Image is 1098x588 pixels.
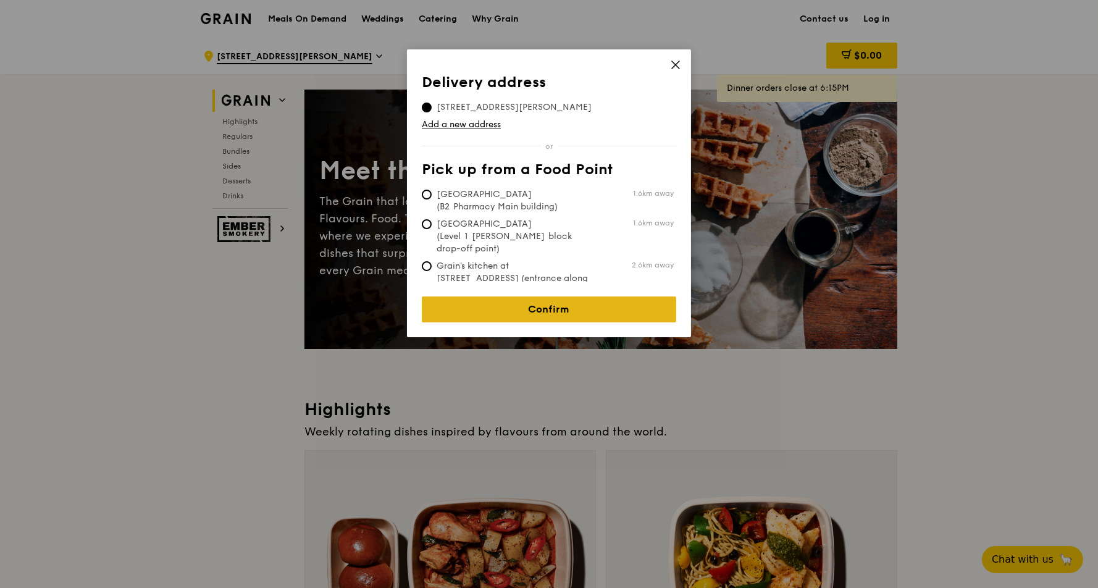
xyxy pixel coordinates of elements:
[422,260,606,309] span: Grain's kitchen at [STREET_ADDRESS] (entrance along [PERSON_NAME][GEOGRAPHIC_DATA])
[633,218,674,228] span: 1.6km away
[422,101,606,114] span: [STREET_ADDRESS][PERSON_NAME]
[422,119,676,131] a: Add a new address
[422,218,606,255] span: [GEOGRAPHIC_DATA] (Level 1 [PERSON_NAME] block drop-off point)
[422,103,432,112] input: [STREET_ADDRESS][PERSON_NAME]
[422,261,432,271] input: Grain's kitchen at [STREET_ADDRESS] (entrance along [PERSON_NAME][GEOGRAPHIC_DATA])2.6km away
[422,190,432,199] input: [GEOGRAPHIC_DATA] (B2 Pharmacy Main building)1.6km away
[633,188,674,198] span: 1.6km away
[422,161,676,183] th: Pick up from a Food Point
[422,219,432,229] input: [GEOGRAPHIC_DATA] (Level 1 [PERSON_NAME] block drop-off point)1.6km away
[422,188,606,213] span: [GEOGRAPHIC_DATA] (B2 Pharmacy Main building)
[422,74,676,96] th: Delivery address
[632,260,674,270] span: 2.6km away
[422,296,676,322] a: Confirm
